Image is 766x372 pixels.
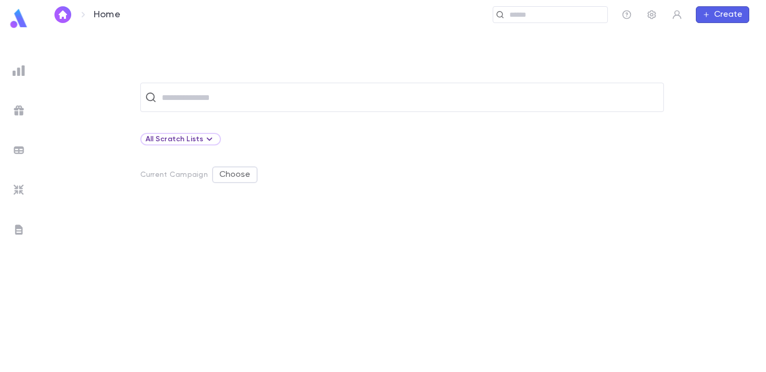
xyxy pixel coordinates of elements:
div: All Scratch Lists [140,133,221,145]
button: Choose [212,166,258,183]
img: logo [8,8,29,29]
img: letters_grey.7941b92b52307dd3b8a917253454ce1c.svg [13,223,25,236]
div: All Scratch Lists [146,133,216,145]
img: home_white.a664292cf8c1dea59945f0da9f25487c.svg [57,10,69,19]
p: Current Campaign [140,171,208,179]
img: imports_grey.530a8a0e642e233f2baf0ef88e8c9fcb.svg [13,184,25,196]
button: Create [696,6,749,23]
img: reports_grey.c525e4749d1bce6a11f5fe2a8de1b229.svg [13,64,25,77]
p: Home [94,9,120,20]
img: campaigns_grey.99e729a5f7ee94e3726e6486bddda8f1.svg [13,104,25,117]
img: batches_grey.339ca447c9d9533ef1741baa751efc33.svg [13,144,25,156]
